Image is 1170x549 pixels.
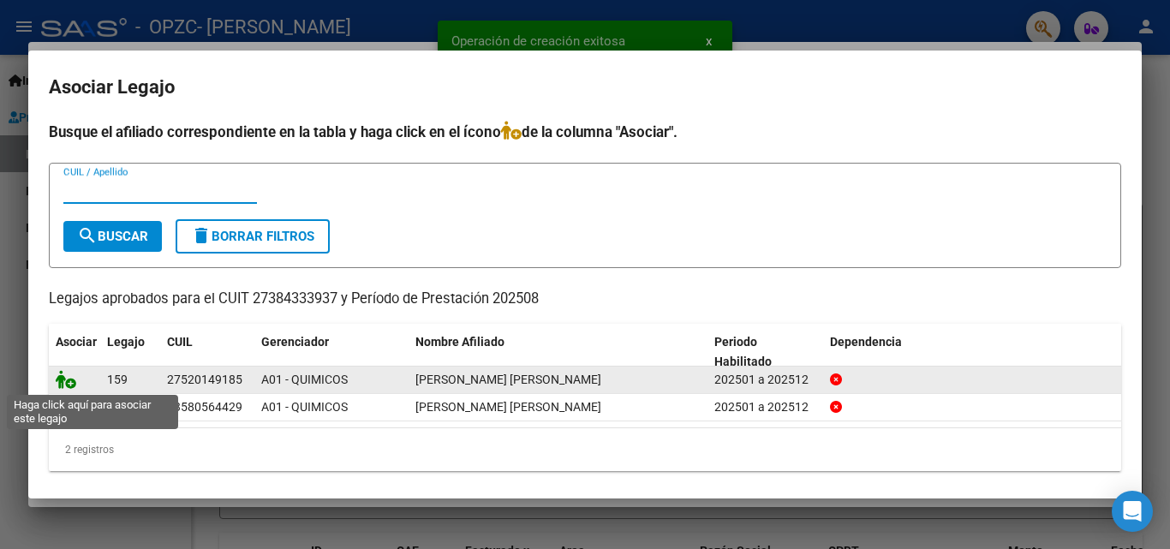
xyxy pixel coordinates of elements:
h2: Asociar Legajo [49,71,1121,104]
mat-icon: search [77,225,98,246]
h4: Busque el afiliado correspondiente en la tabla y haga click en el ícono de la columna "Asociar". [49,121,1121,143]
p: Legajos aprobados para el CUIT 27384333937 y Período de Prestación 202508 [49,289,1121,310]
span: LASCANO CIRO DIONISIO [415,400,601,414]
datatable-header-cell: CUIL [160,324,254,380]
span: AVILA UMA AILIN [415,373,601,386]
datatable-header-cell: Nombre Afiliado [409,324,707,380]
mat-icon: delete [191,225,212,246]
span: Buscar [77,229,148,244]
div: 2 registros [49,428,1121,471]
span: A01 - QUIMICOS [261,373,348,386]
span: Gerenciador [261,335,329,349]
button: Borrar Filtros [176,219,330,254]
span: 153 [107,400,128,414]
datatable-header-cell: Legajo [100,324,160,380]
datatable-header-cell: Periodo Habilitado [707,324,823,380]
datatable-header-cell: Dependencia [823,324,1122,380]
div: Open Intercom Messenger [1112,491,1153,532]
datatable-header-cell: Gerenciador [254,324,409,380]
span: Periodo Habilitado [714,335,772,368]
div: 23580564429 [167,397,242,417]
button: Buscar [63,221,162,252]
span: Borrar Filtros [191,229,314,244]
div: 202501 a 202512 [714,397,816,417]
datatable-header-cell: Asociar [49,324,100,380]
div: 202501 a 202512 [714,370,816,390]
span: Asociar [56,335,97,349]
span: Dependencia [830,335,902,349]
span: Nombre Afiliado [415,335,504,349]
div: 27520149185 [167,370,242,390]
span: CUIL [167,335,193,349]
span: A01 - QUIMICOS [261,400,348,414]
span: Legajo [107,335,145,349]
span: 159 [107,373,128,386]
